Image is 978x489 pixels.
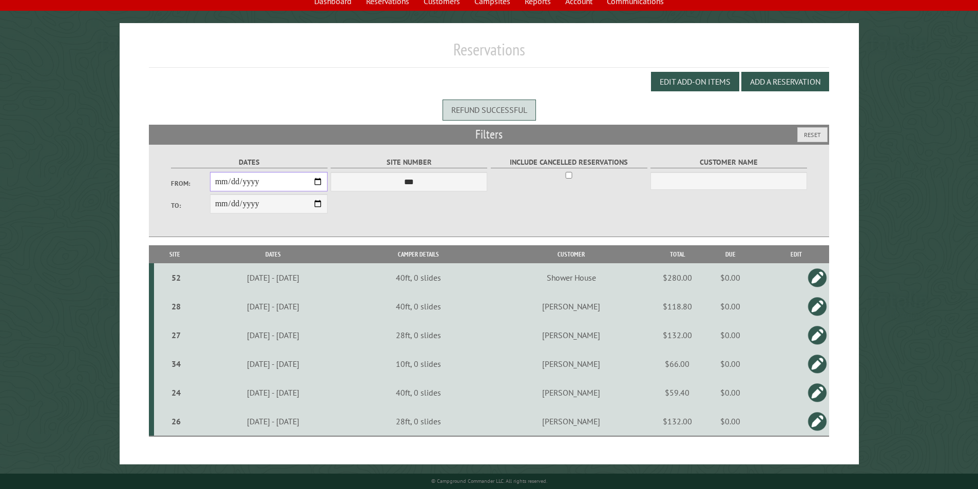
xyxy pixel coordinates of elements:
[698,407,763,436] td: $0.00
[486,321,657,349] td: [PERSON_NAME]
[158,387,194,398] div: 24
[491,157,647,168] label: Include Cancelled Reservations
[351,349,486,378] td: 10ft, 0 slides
[158,330,194,340] div: 27
[486,407,657,436] td: [PERSON_NAME]
[698,349,763,378] td: $0.00
[486,263,657,292] td: Shower House
[196,245,351,263] th: Dates
[158,272,194,283] div: 52
[197,330,349,340] div: [DATE] - [DATE]
[158,359,194,369] div: 34
[431,478,547,484] small: © Campground Commander LLC. All rights reserved.
[797,127,828,142] button: Reset
[351,378,486,407] td: 40ft, 0 slides
[486,292,657,321] td: [PERSON_NAME]
[351,245,486,263] th: Camper Details
[657,245,698,263] th: Total
[158,301,194,311] div: 28
[657,321,698,349] td: $132.00
[657,292,698,321] td: $118.80
[657,378,698,407] td: $59.40
[197,416,349,426] div: [DATE] - [DATE]
[763,245,829,263] th: Edit
[149,125,830,144] h2: Filters
[657,349,698,378] td: $66.00
[698,378,763,407] td: $0.00
[657,263,698,292] td: $280.00
[171,179,210,188] label: From:
[197,272,349,283] div: [DATE] - [DATE]
[651,72,739,91] button: Edit Add-on Items
[154,245,196,263] th: Site
[197,387,349,398] div: [DATE] - [DATE]
[657,407,698,436] td: $132.00
[698,245,763,263] th: Due
[351,263,486,292] td: 40ft, 0 slides
[351,321,486,349] td: 28ft, 0 slides
[486,245,657,263] th: Customer
[171,157,328,168] label: Dates
[443,100,536,120] div: Refund successful
[197,359,349,369] div: [DATE] - [DATE]
[149,40,830,68] h1: Reservations
[650,157,807,168] label: Customer Name
[486,349,657,378] td: [PERSON_NAME]
[741,72,829,91] button: Add a Reservation
[698,263,763,292] td: $0.00
[698,321,763,349] td: $0.00
[351,292,486,321] td: 40ft, 0 slides
[486,378,657,407] td: [PERSON_NAME]
[698,292,763,321] td: $0.00
[197,301,349,311] div: [DATE] - [DATE]
[158,416,194,426] div: 26
[331,157,487,168] label: Site Number
[351,407,486,436] td: 28ft, 0 slides
[171,201,210,210] label: To:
